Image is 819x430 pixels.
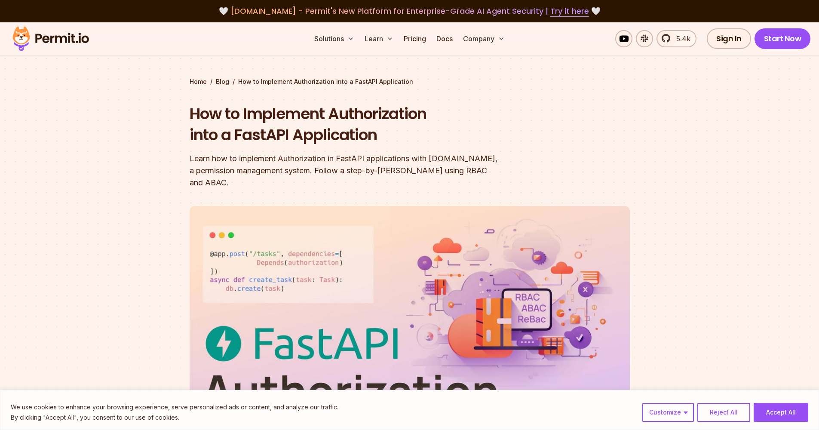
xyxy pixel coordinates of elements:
a: Home [190,77,207,86]
button: Learn [361,30,397,47]
p: By clicking "Accept All", you consent to our use of cookies. [11,412,338,423]
div: / / [190,77,630,86]
a: Start Now [755,28,811,49]
span: [DOMAIN_NAME] - Permit's New Platform for Enterprise-Grade AI Agent Security | [230,6,589,16]
h1: How to Implement Authorization into a FastAPI Application [190,103,520,146]
button: Company [460,30,508,47]
a: 5.4k [656,30,696,47]
button: Solutions [311,30,358,47]
a: Blog [216,77,229,86]
button: Customize [642,403,694,422]
img: Permit logo [9,24,93,53]
div: Learn how to implement Authorization in FastAPI applications with [DOMAIN_NAME], a permission man... [190,153,520,189]
button: Reject All [697,403,750,422]
a: Try it here [550,6,589,17]
a: Pricing [400,30,429,47]
a: Docs [433,30,456,47]
button: Accept All [754,403,808,422]
div: 🤍 🤍 [21,5,798,17]
a: Sign In [707,28,751,49]
span: 5.4k [671,34,690,44]
p: We use cookies to enhance your browsing experience, serve personalized ads or content, and analyz... [11,402,338,412]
